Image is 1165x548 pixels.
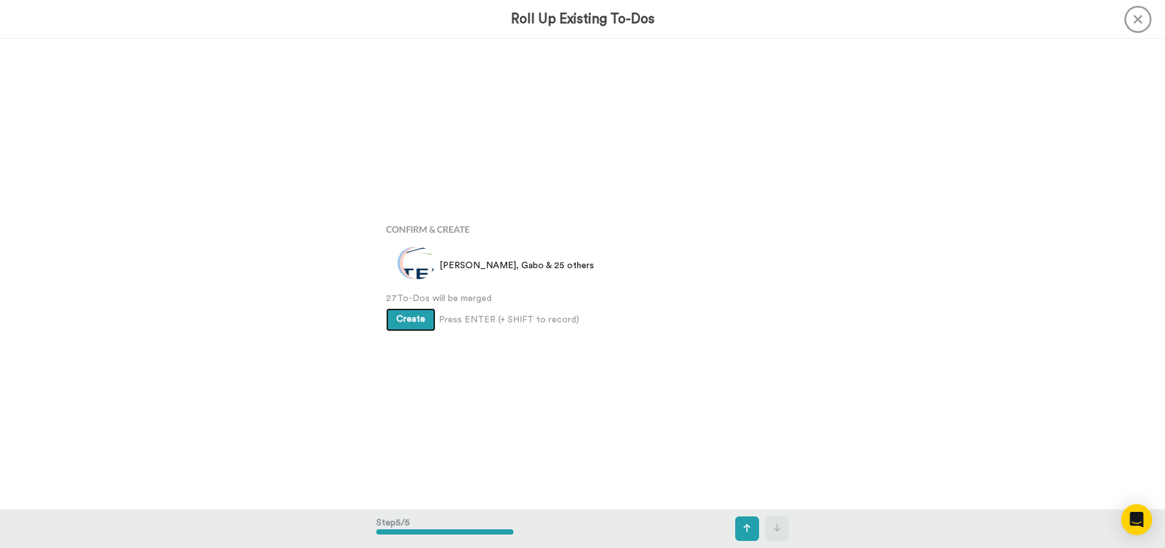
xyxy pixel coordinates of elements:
[386,224,779,234] h4: Confirm & Create
[403,247,435,279] img: 2b415e8e-02f0-4062-8d5e-8121235ee87b.png
[386,308,436,331] button: Create
[439,313,579,326] span: Press ENTER (+ SHIFT to record)
[439,259,594,272] span: [PERSON_NAME], Gabo & 25 others
[376,510,514,547] div: Step 5 / 5
[1121,504,1152,535] div: Open Intercom Messenger
[400,247,432,279] img: g.png
[511,12,655,26] h3: Roll Up Existing To-Dos
[396,315,425,324] span: Create
[386,292,779,305] span: 27 To-Dos will be merged
[398,247,430,279] img: e.png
